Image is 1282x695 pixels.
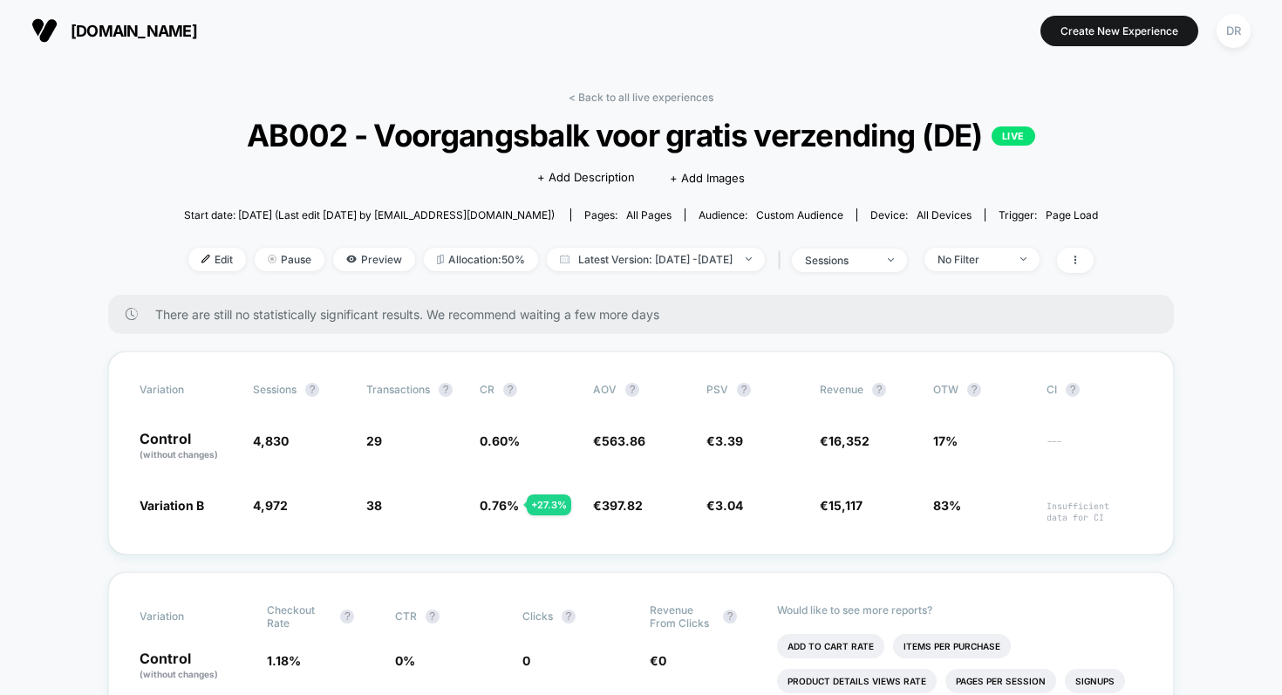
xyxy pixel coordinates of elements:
[626,208,672,221] span: all pages
[267,653,301,668] span: 1.18 %
[230,117,1053,153] span: AB002 - Voorgangsbalk voor gratis verzending (DE)
[992,126,1035,146] p: LIVE
[253,383,297,396] span: Sessions
[933,498,961,513] span: 83%
[188,248,246,271] span: Edit
[333,248,415,271] span: Preview
[395,653,415,668] span: 0 %
[253,433,289,448] span: 4,830
[424,248,538,271] span: Allocation: 50%
[140,383,235,397] span: Variation
[140,449,218,460] span: (without changes)
[71,22,197,40] span: [DOMAIN_NAME]
[560,255,569,263] img: calendar
[547,248,765,271] span: Latest Version: [DATE] - [DATE]
[522,653,530,668] span: 0
[593,383,617,396] span: AOV
[706,433,743,448] span: €
[820,498,863,513] span: €
[777,669,937,693] li: Product Details Views Rate
[395,610,417,623] span: CTR
[140,603,235,630] span: Variation
[1020,257,1026,261] img: end
[706,383,728,396] span: PSV
[670,171,745,185] span: + Add Images
[140,498,204,513] span: Variation B
[593,433,645,448] span: €
[715,433,743,448] span: 3.39
[562,610,576,623] button: ?
[658,653,666,668] span: 0
[437,255,444,264] img: rebalance
[584,208,672,221] div: Pages:
[888,258,894,262] img: end
[746,257,752,261] img: end
[593,498,643,513] span: €
[723,610,737,623] button: ?
[253,498,288,513] span: 4,972
[140,651,249,681] p: Control
[829,498,863,513] span: 15,117
[439,383,453,397] button: ?
[503,383,517,397] button: ?
[480,433,520,448] span: 0.60 %
[715,498,743,513] span: 3.04
[737,383,751,397] button: ?
[255,248,324,271] span: Pause
[140,432,235,461] p: Control
[31,17,58,44] img: Visually logo
[268,255,276,263] img: end
[522,610,553,623] span: Clicks
[184,208,555,221] span: Start date: [DATE] (Last edit [DATE] by [EMAIL_ADDRESS][DOMAIN_NAME])
[872,383,886,397] button: ?
[1040,16,1198,46] button: Create New Experience
[699,208,843,221] div: Audience:
[856,208,985,221] span: Device:
[820,433,869,448] span: €
[917,208,972,221] span: all devices
[426,610,440,623] button: ?
[305,383,319,397] button: ?
[267,603,331,630] span: Checkout Rate
[999,208,1098,221] div: Trigger:
[569,91,713,104] a: < Back to all live experiences
[650,653,666,668] span: €
[26,17,202,44] button: [DOMAIN_NAME]
[366,383,430,396] span: Transactions
[805,254,875,267] div: sessions
[933,383,1029,397] span: OTW
[602,498,643,513] span: 397.82
[602,433,645,448] span: 563.86
[625,383,639,397] button: ?
[140,669,218,679] span: (without changes)
[1211,13,1256,49] button: DR
[777,634,884,658] li: Add To Cart Rate
[945,669,1056,693] li: Pages Per Session
[1047,436,1142,461] span: ---
[480,498,519,513] span: 0.76 %
[774,248,792,273] span: |
[820,383,863,396] span: Revenue
[537,169,635,187] span: + Add Description
[933,433,958,448] span: 17%
[1065,669,1125,693] li: Signups
[650,603,714,630] span: Revenue From Clicks
[1066,383,1080,397] button: ?
[527,494,571,515] div: + 27.3 %
[480,383,494,396] span: CR
[1047,501,1142,523] span: Insufficient data for CI
[967,383,981,397] button: ?
[829,433,869,448] span: 16,352
[155,307,1139,322] span: There are still no statistically significant results. We recommend waiting a few more days
[938,253,1007,266] div: No Filter
[1047,383,1142,397] span: CI
[1046,208,1098,221] span: Page Load
[366,433,382,448] span: 29
[340,610,354,623] button: ?
[777,603,1142,617] p: Would like to see more reports?
[1217,14,1251,48] div: DR
[201,255,210,263] img: edit
[366,498,382,513] span: 38
[706,498,743,513] span: €
[893,634,1011,658] li: Items Per Purchase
